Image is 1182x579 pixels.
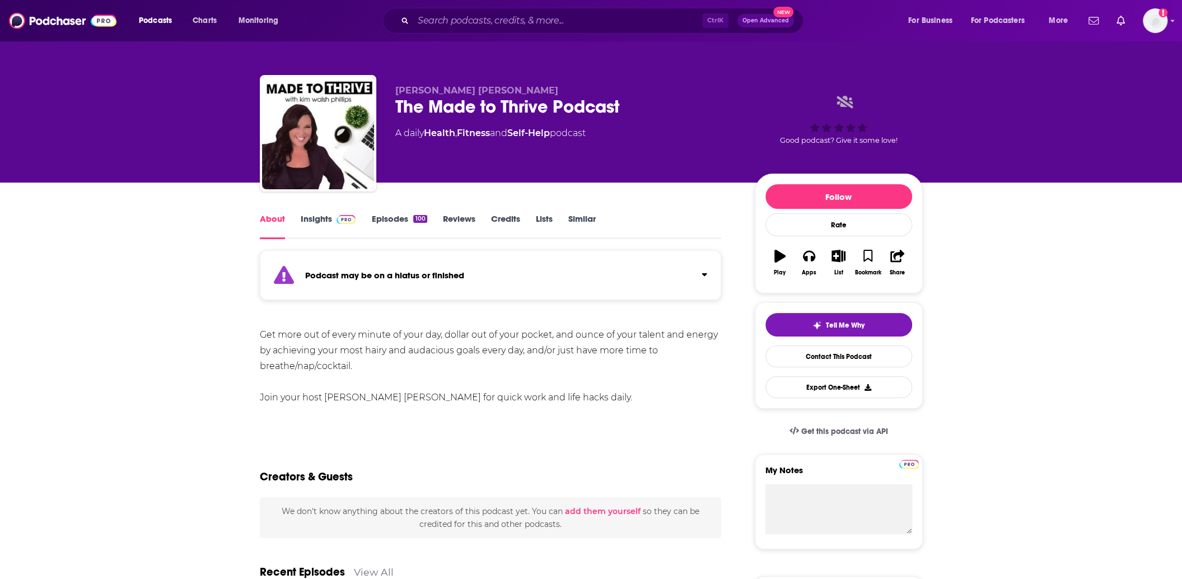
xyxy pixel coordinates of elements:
[301,213,356,239] a: InsightsPodchaser Pro
[964,12,1041,30] button: open menu
[774,269,786,276] div: Play
[765,213,912,236] div: Rate
[765,184,912,209] button: Follow
[565,507,641,516] button: add them yourself
[765,376,912,398] button: Export One-Sheet
[780,136,898,144] span: Good podcast? Give it some love!
[507,128,550,138] a: Self-Help
[231,12,293,30] button: open menu
[908,13,952,29] span: For Business
[260,327,722,405] div: Get more out of every minute of your day, dollar out of your pocket, and ounce of your talent and...
[899,460,919,469] img: Podchaser Pro
[900,12,966,30] button: open menu
[834,269,843,276] div: List
[337,215,356,224] img: Podchaser Pro
[354,566,394,578] a: View All
[371,213,427,239] a: Episodes100
[424,128,455,138] a: Health
[185,12,223,30] a: Charts
[260,470,353,484] h2: Creators & Guests
[824,242,853,283] button: List
[781,418,897,445] a: Get this podcast via API
[826,321,865,330] span: Tell Me Why
[1143,8,1167,33] button: Show profile menu
[854,269,881,276] div: Bookmark
[1084,11,1103,30] a: Show notifications dropdown
[853,242,882,283] button: Bookmark
[260,257,722,300] section: Click to expand status details
[9,10,116,31] img: Podchaser - Follow, Share and Rate Podcasts
[457,128,490,138] a: Fitness
[262,77,374,189] img: The Made to Thrive Podcast
[455,128,457,138] span: ,
[395,127,586,140] div: A daily podcast
[1143,8,1167,33] span: Logged in as Ashley_Beenen
[899,458,919,469] a: Pro website
[802,269,816,276] div: Apps
[491,213,520,239] a: Credits
[131,12,186,30] button: open menu
[239,13,278,29] span: Monitoring
[1041,12,1082,30] button: open menu
[882,242,912,283] button: Share
[413,215,427,223] div: 100
[1143,8,1167,33] img: User Profile
[139,13,172,29] span: Podcasts
[260,565,345,579] a: Recent Episodes
[971,13,1025,29] span: For Podcasters
[393,8,814,34] div: Search podcasts, credits, & more...
[1049,13,1068,29] span: More
[812,321,821,330] img: tell me why sparkle
[765,242,795,283] button: Play
[568,213,596,239] a: Similar
[737,14,794,27] button: Open AdvancedNew
[443,213,475,239] a: Reviews
[765,465,912,484] label: My Notes
[1158,8,1167,17] svg: Add a profile image
[801,427,887,436] span: Get this podcast via API
[795,242,824,283] button: Apps
[536,213,553,239] a: Lists
[1112,11,1129,30] a: Show notifications dropdown
[742,18,789,24] span: Open Advanced
[305,270,464,281] strong: Podcast may be on a hiatus or finished
[765,313,912,337] button: tell me why sparkleTell Me Why
[282,506,699,529] span: We don't know anything about the creators of this podcast yet . You can so they can be credited f...
[490,128,507,138] span: and
[702,13,728,28] span: Ctrl K
[890,269,905,276] div: Share
[413,12,702,30] input: Search podcasts, credits, & more...
[260,213,285,239] a: About
[765,345,912,367] a: Contact This Podcast
[193,13,217,29] span: Charts
[773,7,793,17] span: New
[755,85,923,155] div: Good podcast? Give it some love!
[395,85,558,96] span: [PERSON_NAME] [PERSON_NAME]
